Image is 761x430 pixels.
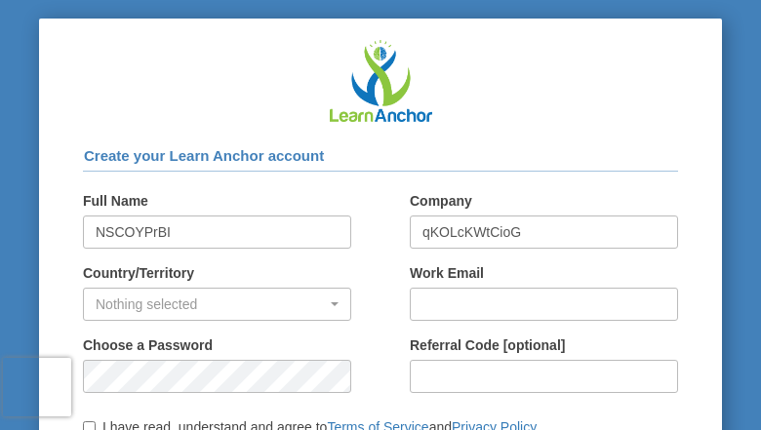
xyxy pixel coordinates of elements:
label: Choose a Password [83,335,213,355]
img: Learn Anchor [330,40,432,121]
div: Nothing selected [96,294,327,314]
label: Company [410,191,472,211]
label: Country/Territory [83,263,194,283]
h4: Create your Learn Anchor account [83,141,678,173]
label: Full Name [83,191,148,211]
button: Nothing selected [83,288,351,321]
iframe: reCAPTCHA [3,358,253,416]
label: Referral Code [optional] [410,335,565,355]
label: Work Email [410,263,484,283]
